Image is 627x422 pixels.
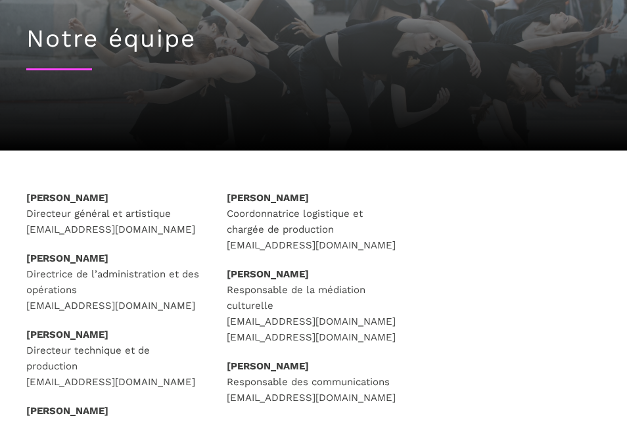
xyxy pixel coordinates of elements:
p: Coordonnatrice logistique et chargée de production [EMAIL_ADDRESS][DOMAIN_NAME] [227,190,401,253]
strong: [PERSON_NAME] [227,360,309,372]
strong: [PERSON_NAME] [227,192,309,204]
h1: Notre équipe [26,24,601,53]
strong: [PERSON_NAME] [26,329,108,340]
strong: [PERSON_NAME] [26,192,108,204]
p: Responsable des communications [EMAIL_ADDRESS][DOMAIN_NAME] [227,358,401,406]
strong: [PERSON_NAME] [26,252,108,264]
p: Directeur général et artistique [EMAIL_ADDRESS][DOMAIN_NAME] [26,190,200,237]
p: Directeur technique et de production [EMAIL_ADDRESS][DOMAIN_NAME] [26,327,200,390]
strong: [PERSON_NAME] [227,268,309,280]
p: Directrice de l’administration et des opérations [EMAIL_ADDRESS][DOMAIN_NAME] [26,250,200,314]
p: Responsable de la médiation culturelle [EMAIL_ADDRESS][DOMAIN_NAME] [EMAIL_ADDRESS][DOMAIN_NAME] [227,266,401,345]
strong: [PERSON_NAME] [26,405,108,417]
